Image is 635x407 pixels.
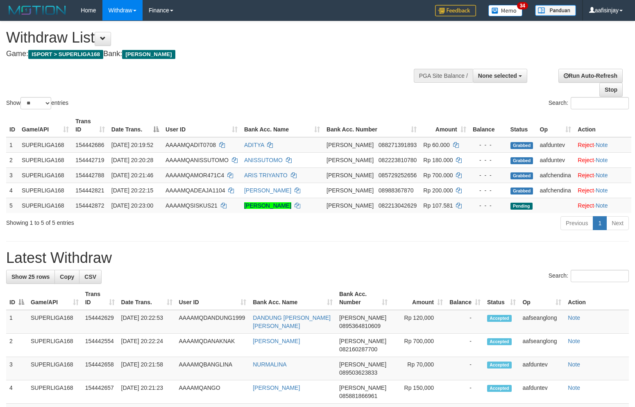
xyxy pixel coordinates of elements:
[574,183,631,198] td: ·
[244,142,264,148] a: ADITYA
[571,97,629,109] input: Search:
[568,338,580,344] a: Note
[339,346,377,353] span: Copy 082160287700 to clipboard
[339,361,386,368] span: [PERSON_NAME]
[244,187,291,194] a: [PERSON_NAME]
[565,287,629,310] th: Action
[6,310,27,334] td: 1
[519,380,565,404] td: aafduntev
[18,137,72,153] td: SUPERLIGA168
[75,157,104,163] span: 154442719
[519,357,565,380] td: aafduntev
[18,198,72,213] td: SUPERLIGA168
[339,384,386,391] span: [PERSON_NAME]
[253,338,300,344] a: [PERSON_NAME]
[176,334,250,357] td: AAAAMQDANAKNAK
[118,380,176,404] td: [DATE] 20:21:23
[6,380,27,404] td: 4
[54,270,79,284] a: Copy
[253,314,331,329] a: DANDUNG [PERSON_NAME] [PERSON_NAME]
[574,198,631,213] td: ·
[414,69,473,83] div: PGA Site Balance /
[176,380,250,404] td: AAAAMQANGO
[473,171,504,179] div: - - -
[6,114,18,137] th: ID
[111,172,153,179] span: [DATE] 20:21:46
[82,380,118,404] td: 154442657
[379,157,417,163] span: Copy 082223810780 to clipboard
[339,369,377,376] span: Copy 089503623833 to clipboard
[327,142,374,148] span: [PERSON_NAME]
[379,142,417,148] span: Copy 088271391893 to clipboard
[339,393,377,399] span: Copy 085881866961 to clipboard
[18,167,72,183] td: SUPERLIGA168
[166,157,229,163] span: AAAAMQANISSUTOMO
[578,202,594,209] a: Reject
[568,314,580,321] a: Note
[20,97,51,109] select: Showentries
[27,357,82,380] td: SUPERLIGA168
[327,187,374,194] span: [PERSON_NAME]
[537,114,575,137] th: Op: activate to sort column ascending
[537,137,575,153] td: aafduntev
[574,152,631,167] td: ·
[510,203,533,210] span: Pending
[6,97,68,109] label: Show entries
[6,137,18,153] td: 1
[6,183,18,198] td: 4
[27,380,82,404] td: SUPERLIGA168
[18,183,72,198] td: SUPERLIGA168
[596,172,608,179] a: Note
[391,287,446,310] th: Amount: activate to sort column ascending
[549,97,629,109] label: Search:
[473,69,527,83] button: None selected
[6,215,259,227] div: Showing 1 to 5 of 5 entries
[560,216,593,230] a: Previous
[118,357,176,380] td: [DATE] 20:21:58
[487,338,512,345] span: Accepted
[75,142,104,148] span: 154442686
[327,172,374,179] span: [PERSON_NAME]
[6,167,18,183] td: 3
[446,310,484,334] td: -
[118,334,176,357] td: [DATE] 20:22:24
[6,334,27,357] td: 2
[111,142,153,148] span: [DATE] 20:19:52
[339,338,386,344] span: [PERSON_NAME]
[420,114,469,137] th: Amount: activate to sort column ascending
[6,4,68,16] img: MOTION_logo.png
[111,202,153,209] span: [DATE] 20:23:00
[473,186,504,194] div: - - -
[118,287,176,310] th: Date Trans.: activate to sort column ascending
[578,172,594,179] a: Reject
[6,50,415,58] h4: Game: Bank:
[323,114,420,137] th: Bank Acc. Number: activate to sort column ascending
[6,29,415,46] h1: Withdraw List
[327,202,374,209] span: [PERSON_NAME]
[593,216,607,230] a: 1
[379,202,417,209] span: Copy 082213042629 to clipboard
[6,250,629,266] h1: Latest Withdraw
[166,172,224,179] span: AAAAMQAMOR471C4
[176,357,250,380] td: AAAAMQBANGLINA
[327,157,374,163] span: [PERSON_NAME]
[28,50,103,59] span: ISPORT > SUPERLIGA168
[249,287,336,310] th: Bank Acc. Name: activate to sort column ascending
[253,361,286,368] a: NURMALINA
[6,198,18,213] td: 5
[510,157,533,164] span: Grabbed
[423,172,453,179] span: Rp 700.000
[111,157,153,163] span: [DATE] 20:20:28
[82,357,118,380] td: 154442658
[27,334,82,357] td: SUPERLIGA168
[487,315,512,322] span: Accepted
[72,114,108,137] th: Trans ID: activate to sort column ascending
[11,274,50,280] span: Show 25 rows
[79,270,102,284] a: CSV
[82,310,118,334] td: 154442629
[176,310,250,334] td: AAAAMQDANDUNG1999
[111,187,153,194] span: [DATE] 20:22:15
[517,2,528,9] span: 34
[18,152,72,167] td: SUPERLIGA168
[423,157,453,163] span: Rp 180.000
